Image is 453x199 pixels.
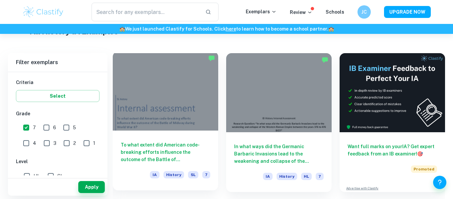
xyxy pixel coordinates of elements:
[16,110,99,117] h6: Grade
[8,53,107,72] h6: Filter exemplars
[340,53,445,192] a: Want full marks on yourIA? Get expert feedback from an IB examiner!PromotedAdvertise with Clastify
[290,9,312,16] p: Review
[411,165,437,173] span: Promoted
[188,171,198,178] span: SL
[119,26,125,32] span: 🏫
[226,53,332,192] a: In what ways did the Germanic Barbaric Invasions lead to the weakening and collapse of the Wester...
[340,53,445,132] img: Thumbnail
[78,181,105,193] button: Apply
[246,8,277,15] p: Exemplars
[433,176,446,189] button: Help and Feedback
[301,173,312,180] span: HL
[322,56,328,63] img: Marked
[384,6,431,18] button: UPGRADE NOW
[121,141,210,163] h6: To what extent did American code-breaking efforts influence the outcome of the Battle of [GEOGRAP...
[93,140,95,147] span: 1
[208,55,215,61] img: Marked
[113,53,218,192] a: To what extent did American code-breaking efforts influence the outcome of the Battle of [GEOGRAP...
[73,124,76,131] span: 5
[316,173,324,180] span: 7
[57,172,63,180] span: SL
[73,140,76,147] span: 2
[150,171,160,178] span: IA
[92,3,200,21] input: Search for any exemplars...
[53,140,56,147] span: 3
[348,143,437,157] h6: Want full marks on your IA ? Get expert feedback from an IB examiner!
[263,173,273,180] span: IA
[226,26,236,32] a: here
[16,90,99,102] button: Select
[33,172,40,180] span: HL
[234,143,324,165] h6: In what ways did the Germanic Barbaric Invasions lead to the weakening and collapse of the Wester...
[1,25,452,33] h6: We just launched Clastify for Schools. Click to learn how to become a school partner.
[277,173,297,180] span: History
[326,9,344,15] a: Schools
[417,151,423,156] span: 🎯
[22,5,64,19] img: Clastify logo
[53,124,56,131] span: 6
[202,171,210,178] span: 7
[33,140,36,147] span: 4
[328,26,334,32] span: 🏫
[357,5,371,19] button: JC
[16,158,99,165] h6: Level
[33,124,36,131] span: 7
[346,186,378,191] a: Advertise with Clastify
[16,79,99,86] h6: Criteria
[163,171,184,178] span: History
[360,8,368,16] h6: JC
